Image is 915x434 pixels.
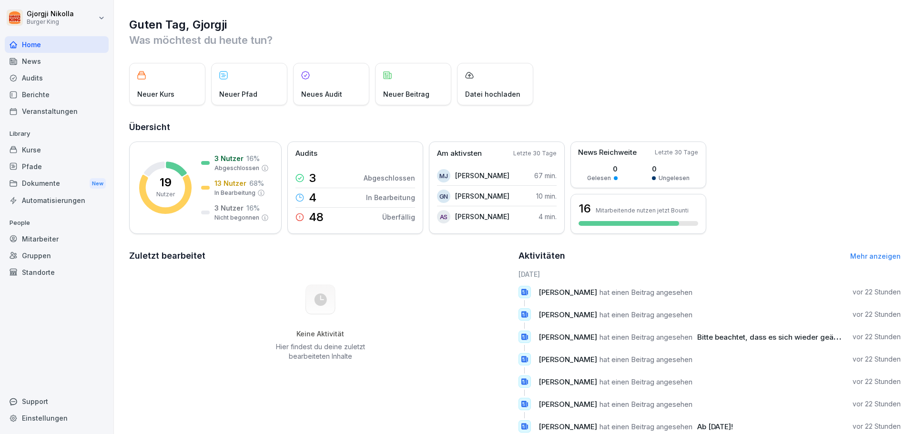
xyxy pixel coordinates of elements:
[383,89,429,99] p: Neuer Beitrag
[5,231,109,247] a: Mitarbeiter
[600,422,692,431] span: hat einen Beitrag angesehen
[5,141,109,158] a: Kurse
[246,203,260,213] p: 16 %
[366,192,415,202] p: In Bearbeitung
[364,173,415,183] p: Abgeschlossen
[587,164,618,174] p: 0
[587,174,611,182] p: Gelesen
[600,377,692,386] span: hat einen Beitrag angesehen
[160,177,172,188] p: 19
[578,147,637,158] p: News Reichweite
[534,171,557,181] p: 67 min.
[600,310,692,319] span: hat einen Beitrag angesehen
[455,191,509,201] p: [PERSON_NAME]
[513,149,557,158] p: Letzte 30 Tage
[5,393,109,410] div: Support
[600,355,692,364] span: hat einen Beitrag angesehen
[455,171,509,181] p: [PERSON_NAME]
[90,178,106,189] div: New
[596,207,689,214] p: Mitarbeitende nutzen jetzt Bounti
[853,332,901,342] p: vor 22 Stunden
[5,158,109,175] a: Pfade
[309,192,316,203] p: 4
[5,192,109,209] a: Automatisierungen
[539,212,557,222] p: 4 min.
[5,126,109,141] p: Library
[214,213,259,222] p: Nicht begonnen
[129,17,901,32] h1: Guten Tag, Gjorgji
[539,400,597,409] span: [PERSON_NAME]
[309,172,316,184] p: 3
[697,333,867,342] span: Bitte beachtet, dass es sich wieder geändert hat!
[853,354,901,364] p: vor 22 Stunden
[539,288,597,297] span: [PERSON_NAME]
[219,89,257,99] p: Neuer Pfad
[579,201,591,217] h3: 16
[536,191,557,201] p: 10 min.
[853,310,901,319] p: vor 22 Stunden
[214,203,244,213] p: 3 Nutzer
[518,249,565,262] h2: Aktivitäten
[539,333,597,342] span: [PERSON_NAME]
[137,89,174,99] p: Neuer Kurs
[600,333,692,342] span: hat einen Beitrag angesehen
[129,32,901,48] p: Was möchtest du heute tun?
[655,148,698,157] p: Letzte 30 Tage
[539,310,597,319] span: [PERSON_NAME]
[853,377,901,386] p: vor 22 Stunden
[5,264,109,281] a: Standorte
[309,212,324,223] p: 48
[652,164,690,174] p: 0
[853,422,901,431] p: vor 22 Stunden
[249,178,264,188] p: 68 %
[437,210,450,223] div: AS
[600,288,692,297] span: hat einen Beitrag angesehen
[5,215,109,231] p: People
[5,247,109,264] a: Gruppen
[5,103,109,120] a: Veranstaltungen
[5,70,109,86] a: Audits
[437,190,450,203] div: GN
[600,400,692,409] span: hat einen Beitrag angesehen
[853,287,901,297] p: vor 22 Stunden
[246,153,260,163] p: 16 %
[437,169,450,182] div: MJ
[518,269,901,279] h6: [DATE]
[5,36,109,53] a: Home
[27,10,74,18] p: Gjorgji Nikolla
[214,178,246,188] p: 13 Nutzer
[853,399,901,409] p: vor 22 Stunden
[5,410,109,426] a: Einstellungen
[214,153,244,163] p: 3 Nutzer
[5,86,109,103] a: Berichte
[272,330,368,338] h5: Keine Aktivität
[301,89,342,99] p: Neues Audit
[697,422,733,431] span: Ab [DATE]!
[214,189,255,197] p: In Bearbeitung
[27,19,74,25] p: Burger King
[382,212,415,222] p: Überfällig
[156,190,175,199] p: Nutzer
[295,148,317,159] p: Audits
[129,249,512,262] h2: Zuletzt bearbeitet
[539,355,597,364] span: [PERSON_NAME]
[455,212,509,222] p: [PERSON_NAME]
[5,53,109,70] a: News
[465,89,520,99] p: Datei hochladen
[5,175,109,192] a: DokumenteNew
[5,175,109,192] div: Dokumente
[272,342,368,361] p: Hier findest du deine zuletzt bearbeiteten Inhalte
[539,422,597,431] span: [PERSON_NAME]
